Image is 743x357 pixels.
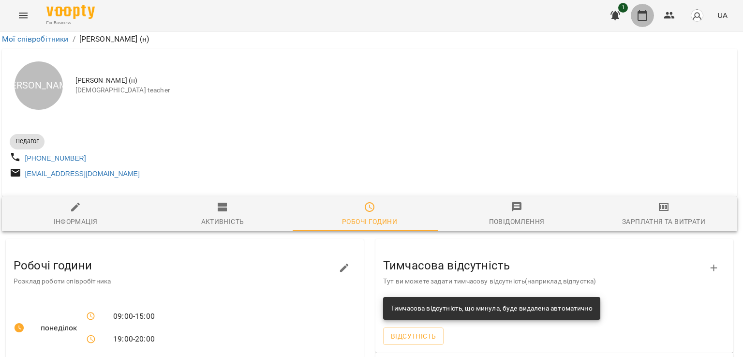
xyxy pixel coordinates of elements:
[2,33,737,45] nav: breadcrumb
[717,10,728,20] span: UA
[75,76,729,86] span: [PERSON_NAME] (н)
[12,4,35,27] button: Menu
[391,300,593,317] div: Тимчасова відсутність, що минула, буде видалена автоматично
[113,311,155,322] span: 09:00 - 15:00
[690,9,704,22] img: avatar_s.png
[75,86,729,95] span: [DEMOGRAPHIC_DATA] teacher
[46,20,95,26] span: For Business
[25,154,86,162] a: [PHONE_NUMBER]
[14,259,341,272] h3: Робочі години
[713,6,731,24] button: UA
[489,216,545,227] div: Повідомлення
[201,216,244,227] div: Активність
[25,170,140,178] a: [EMAIL_ADDRESS][DOMAIN_NAME]
[113,333,155,345] span: 19:00 - 20:00
[342,216,397,227] div: Робочі години
[618,3,628,13] span: 1
[14,277,341,286] p: Розклад роботи співробітника
[73,33,75,45] li: /
[622,216,705,227] div: Зарплатня та Витрати
[79,33,149,45] p: [PERSON_NAME] (н)
[41,322,71,334] span: понеділок
[383,259,710,272] h3: Тимчасова відсутність
[383,277,710,286] p: Тут ви можете задати тимчасову відсутність(наприклад відпустка)
[54,216,98,227] div: Інформація
[46,5,95,19] img: Voopty Logo
[10,137,45,146] span: Педагог
[383,327,444,345] button: Відсутність
[2,34,69,44] a: Мої співробітники
[15,61,63,110] div: [PERSON_NAME]
[391,330,436,342] span: Відсутність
